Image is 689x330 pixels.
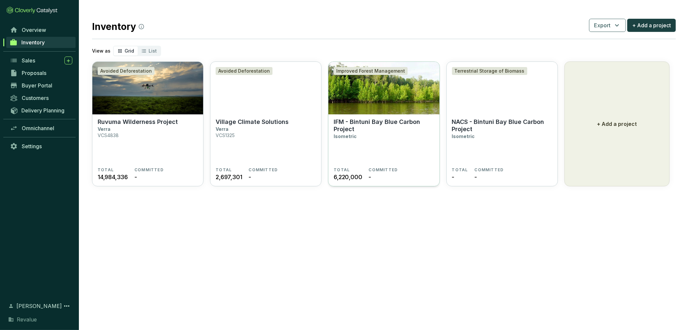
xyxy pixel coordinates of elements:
a: Overview [7,24,76,35]
h2: Inventory [92,20,144,34]
p: NACS - Bintuni Bay Blue Carbon Project [452,118,552,133]
span: TOTAL [452,167,468,173]
div: Improved Forest Management [334,67,408,75]
span: Customers [22,95,49,101]
a: Proposals [7,67,76,79]
span: - [369,173,371,181]
p: Verra [216,126,228,132]
img: IFM - Bintuni Bay Blue Carbon Project [328,62,439,114]
span: Export [594,21,610,29]
span: - [249,173,251,181]
a: Buyer Portal [7,80,76,91]
p: + Add a project [597,120,637,128]
p: VCS1325 [216,132,235,138]
p: View as [92,48,110,54]
span: - [475,173,477,181]
p: IFM - Bintuni Bay Blue Carbon Project [334,118,434,133]
span: COMMITTED [134,167,164,173]
div: Terrestrial Storage of Biomass [452,67,527,75]
a: Settings [7,141,76,152]
span: Delivery Planning [21,107,64,114]
span: Sales [22,57,35,64]
a: Inventory [6,37,76,48]
span: Revalue [17,316,37,323]
span: TOTAL [334,167,350,173]
span: Overview [22,27,46,33]
span: 14,984,336 [98,173,128,181]
span: Omnichannel [22,125,54,131]
p: Verra [98,126,110,132]
span: Proposals [22,70,46,76]
button: Export [589,19,626,32]
span: Inventory [21,39,45,46]
span: Settings [22,143,42,150]
span: 6,220,000 [334,173,362,181]
div: Avoided Deforestation [216,67,273,75]
p: Ruvuma Wilderness Project [98,118,178,126]
span: Buyer Portal [22,82,52,89]
a: NACS - Bintuni Bay Blue Carbon ProjectTerrestrial Storage of BiomassNACS - Bintuni Bay Blue Carbo... [446,61,558,186]
span: - [452,173,455,181]
span: + Add a project [632,21,671,29]
img: Ruvuma Wilderness Project [92,62,203,114]
span: List [149,48,157,54]
p: Isometric [334,133,357,139]
img: NACS - Bintuni Bay Blue Carbon Project [447,62,558,114]
button: + Add a project [564,61,670,186]
span: COMMITTED [369,167,398,173]
span: - [134,173,137,181]
span: Grid [125,48,134,54]
a: Delivery Planning [7,105,76,116]
div: segmented control [113,46,161,56]
span: TOTAL [216,167,232,173]
a: Ruvuma Wilderness ProjectAvoided DeforestationRuvuma Wilderness ProjectVerraVCS4838TOTAL14,984,33... [92,61,203,186]
button: + Add a project [627,19,676,32]
a: IFM - Bintuni Bay Blue Carbon ProjectImproved Forest ManagementIFM - Bintuni Bay Blue Carbon Proj... [328,61,440,186]
img: Village Climate Solutions [210,62,321,114]
a: Omnichannel [7,123,76,134]
a: Village Climate SolutionsAvoided DeforestationVillage Climate SolutionsVerraVCS1325TOTAL2,697,301... [210,61,321,186]
span: [PERSON_NAME] [16,302,62,310]
a: Sales [7,55,76,66]
span: COMMITTED [475,167,504,173]
p: VCS4838 [98,132,119,138]
p: Village Climate Solutions [216,118,289,126]
p: Isometric [452,133,475,139]
a: Customers [7,92,76,104]
span: 2,697,301 [216,173,242,181]
span: COMMITTED [249,167,278,173]
div: Avoided Deforestation [98,67,154,75]
span: TOTAL [98,167,114,173]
